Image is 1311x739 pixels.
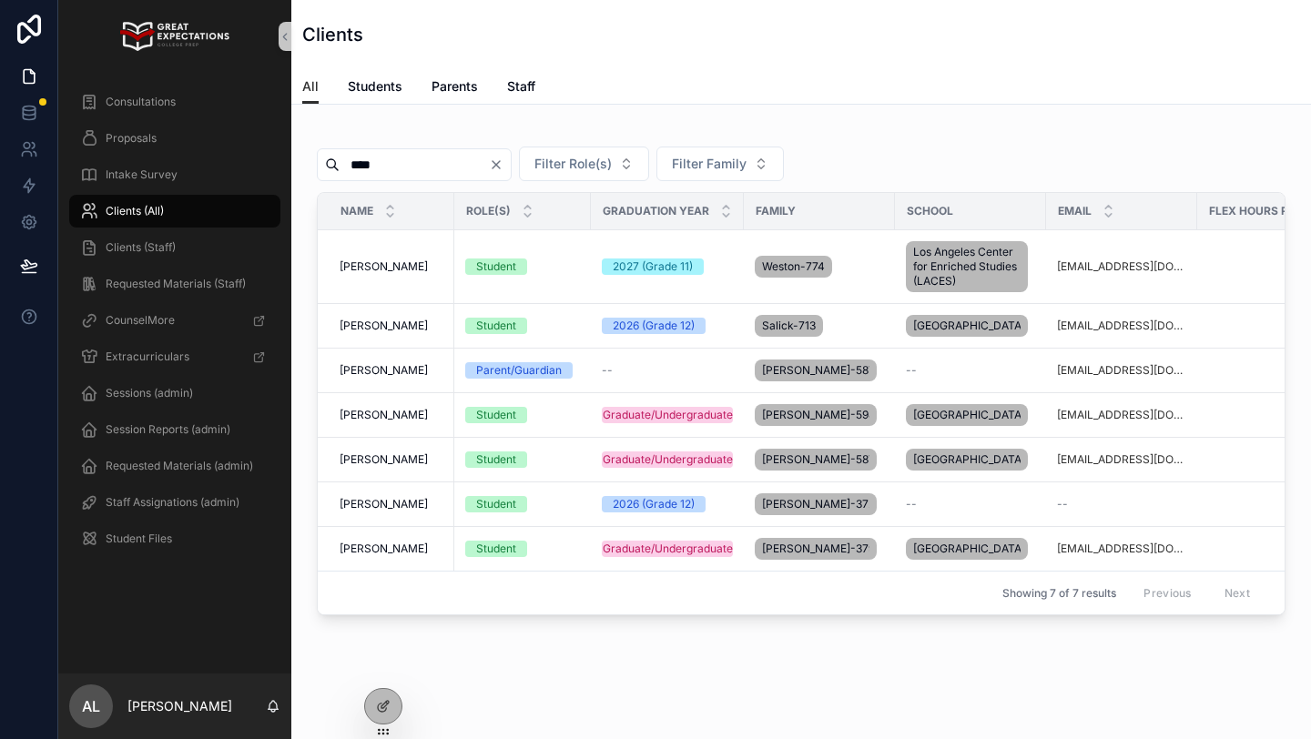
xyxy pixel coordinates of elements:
a: [EMAIL_ADDRESS][DOMAIN_NAME] [1057,319,1186,333]
div: Student [476,451,516,468]
span: Sessions (admin) [106,386,193,400]
span: [PERSON_NAME]-379 [762,542,869,556]
a: [EMAIL_ADDRESS][DOMAIN_NAME] [1057,363,1186,378]
button: Clear [489,157,511,172]
span: Name [340,204,373,218]
span: Proposals [106,131,157,146]
div: 2026 (Grade 12) [613,318,695,334]
a: [GEOGRAPHIC_DATA] [906,311,1035,340]
span: Clients (Staff) [106,240,176,255]
h1: Clients [302,22,363,47]
a: [PERSON_NAME] [340,542,443,556]
span: [PERSON_NAME]-598 [762,408,869,422]
a: Clients (All) [69,195,280,228]
span: [GEOGRAPHIC_DATA] [913,319,1021,333]
a: [EMAIL_ADDRESS][DOMAIN_NAME] [1057,259,1186,274]
span: -- [906,497,917,511]
a: [PERSON_NAME]-372 [755,490,884,519]
span: Filter Role(s) [534,155,612,173]
div: Student [476,496,516,512]
a: [PERSON_NAME]-598 [755,400,884,430]
a: [PERSON_NAME] [340,363,443,378]
span: Role(s) [466,204,511,218]
span: All [302,77,319,96]
button: Select Button [656,147,784,181]
span: Showing 7 of 7 results [1002,586,1116,601]
span: [PERSON_NAME] [340,452,428,467]
span: Students [348,77,402,96]
div: Student [476,541,516,557]
a: [PERSON_NAME]-379 [755,534,884,563]
span: AL [82,695,100,717]
a: [EMAIL_ADDRESS][DOMAIN_NAME] [1057,408,1186,422]
span: Intake Survey [106,167,178,182]
a: Consultations [69,86,280,118]
a: Graduate/Undergraduate [602,451,733,468]
a: Sessions (admin) [69,377,280,410]
div: Student [476,258,516,275]
span: Staff [507,77,535,96]
span: [GEOGRAPHIC_DATA] [913,542,1021,556]
a: Requested Materials (admin) [69,450,280,482]
a: 2027 (Grade 11) [602,258,733,275]
a: Student [465,258,580,275]
a: Graduate/Undergraduate [602,541,733,557]
span: [PERSON_NAME] [340,408,428,422]
span: -- [602,363,613,378]
a: [EMAIL_ADDRESS][DOMAIN_NAME] [1057,542,1186,556]
a: [PERSON_NAME]-587 [755,356,884,385]
a: [EMAIL_ADDRESS][DOMAIN_NAME] [1057,452,1186,467]
span: Parents [432,77,478,96]
a: [PERSON_NAME]-587 [755,445,884,474]
img: App logo [120,22,229,51]
a: Parent/Guardian [465,362,580,379]
span: Family [756,204,796,218]
div: 2027 (Grade 11) [613,258,693,275]
a: Weston-774 [755,252,884,281]
a: Students [348,70,402,106]
a: All [302,70,319,105]
a: [PERSON_NAME] [340,497,443,511]
span: -- [906,363,917,378]
span: Extracurriculars [106,349,189,364]
a: [PERSON_NAME] [340,319,443,333]
a: 2026 (Grade 12) [602,496,733,512]
a: Student Files [69,522,280,555]
a: [GEOGRAPHIC_DATA] [906,400,1035,430]
span: Session Reports (admin) [106,422,230,437]
div: Parent/Guardian [476,362,562,379]
a: Salick-713 [755,311,884,340]
span: Consultations [106,95,176,109]
div: 2026 (Grade 12) [613,496,695,512]
span: Requested Materials (admin) [106,459,253,473]
a: Student [465,541,580,557]
a: CounselMore [69,304,280,337]
a: Student [465,451,580,468]
a: [GEOGRAPHIC_DATA] [906,534,1035,563]
a: Student [465,318,580,334]
a: -- [602,363,733,378]
div: Student [476,318,516,334]
span: Filter Family [672,155,747,173]
span: Salick-713 [762,319,816,333]
span: [PERSON_NAME] [340,259,428,274]
span: [PERSON_NAME] [340,363,428,378]
span: [PERSON_NAME] [340,497,428,511]
a: Student [465,496,580,512]
a: -- [1057,497,1186,511]
span: -- [1057,497,1068,511]
div: scrollable content [58,73,291,579]
a: [GEOGRAPHIC_DATA] [906,445,1035,474]
span: Los Angeles Center for Enriched Studies (LACES) [913,245,1021,289]
a: Session Reports (admin) [69,413,280,446]
button: Select Button [519,147,649,181]
a: Clients (Staff) [69,231,280,264]
span: Graduation Year [603,204,709,218]
a: [PERSON_NAME] [340,452,443,467]
span: [PERSON_NAME]-587 [762,363,869,378]
a: Student [465,407,580,423]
